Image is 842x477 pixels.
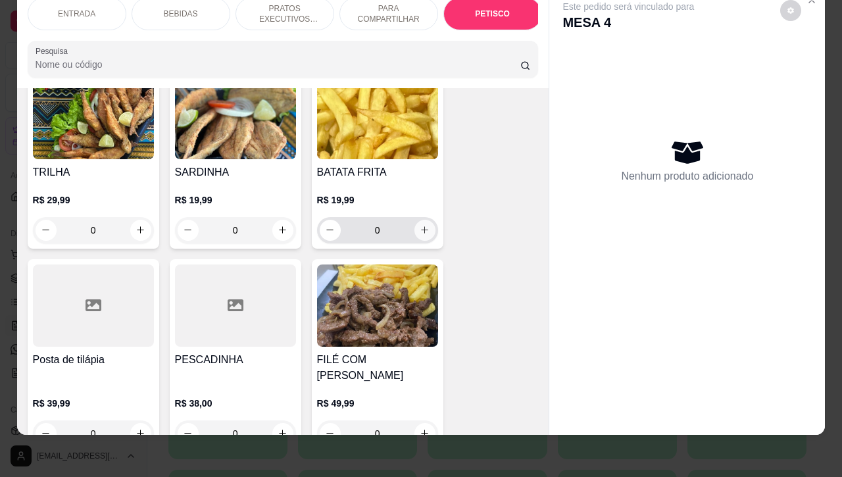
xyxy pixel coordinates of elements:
[130,423,151,444] button: increase-product-quantity
[351,3,427,24] p: PARA COMPARTILHAR
[247,3,323,24] p: PRATOS EXECUTIVOS (INDIVIDUAIS)
[317,164,438,180] h4: BATATA FRITA
[175,352,296,368] h4: PESCADINHA
[130,220,151,241] button: increase-product-quantity
[33,352,154,368] h4: Posta de tilápia
[317,77,438,159] img: product-image
[36,45,72,57] label: Pesquisa
[33,164,154,180] h4: TRILHA
[562,13,694,32] p: MESA 4
[175,193,296,207] p: R$ 19,99
[36,58,520,71] input: Pesquisa
[36,220,57,241] button: decrease-product-quantity
[317,397,438,410] p: R$ 49,99
[175,397,296,410] p: R$ 38,00
[33,193,154,207] p: R$ 29,99
[320,220,341,241] button: decrease-product-quantity
[475,9,510,19] p: PETISCO
[317,193,438,207] p: R$ 19,99
[36,423,57,444] button: decrease-product-quantity
[178,220,199,241] button: decrease-product-quantity
[272,220,293,241] button: increase-product-quantity
[175,164,296,180] h4: SARDINHA
[320,423,341,444] button: decrease-product-quantity
[164,9,198,19] p: BEBIDAS
[621,168,753,184] p: Nenhum produto adicionado
[317,352,438,384] h4: FILÉ COM [PERSON_NAME]
[414,423,435,444] button: increase-product-quantity
[272,423,293,444] button: increase-product-quantity
[33,77,154,159] img: product-image
[58,9,95,19] p: ENTRADA
[33,397,154,410] p: R$ 39,99
[414,220,435,241] button: increase-product-quantity
[175,77,296,159] img: product-image
[317,264,438,347] img: product-image
[178,423,199,444] button: decrease-product-quantity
